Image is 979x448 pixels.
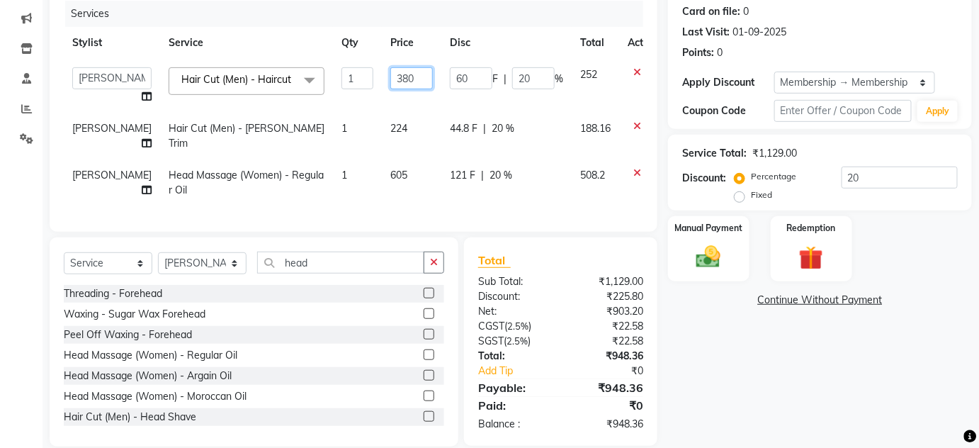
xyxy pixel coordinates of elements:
div: ( ) [468,319,561,334]
div: Card on file: [682,4,740,19]
div: Payable: [468,379,561,396]
span: % [555,72,563,86]
span: 20 % [492,121,514,136]
span: [PERSON_NAME] [72,169,152,181]
span: [PERSON_NAME] [72,122,152,135]
span: 605 [390,169,407,181]
a: Add Tip [468,364,576,379]
span: 224 [390,122,407,135]
a: x [291,73,298,86]
img: _gift.svg [791,243,831,274]
input: Enter Offer / Coupon Code [774,100,912,122]
div: Discount: [682,171,726,186]
div: ₹1,129.00 [560,274,654,289]
th: Total [572,27,619,59]
span: CGST [478,320,504,332]
th: Qty [333,27,382,59]
span: 1 [341,122,347,135]
span: 2.5% [507,320,528,332]
div: Peel Off Waxing - Forehead [64,327,192,342]
div: Paid: [468,397,561,414]
span: Hair Cut (Men) - Haircut [181,73,291,86]
div: Coupon Code [682,103,774,118]
a: Continue Without Payment [671,293,969,308]
img: _cash.svg [689,243,728,271]
div: ₹948.36 [560,379,654,396]
div: Total: [468,349,561,364]
span: Head Massage (Women) - Regular Oil [169,169,324,196]
span: 252 [580,68,597,81]
span: 508.2 [580,169,605,181]
span: 121 F [450,168,475,183]
div: 0 [743,4,749,19]
div: Services [65,1,654,27]
button: Apply [917,101,958,122]
div: Net: [468,304,561,319]
div: Points: [682,45,714,60]
label: Manual Payment [674,222,742,235]
span: | [483,121,486,136]
div: Last Visit: [682,25,730,40]
div: ₹1,129.00 [752,146,797,161]
div: 01-09-2025 [732,25,786,40]
span: 2.5% [507,335,528,347]
label: Fixed [751,189,772,201]
div: Hair Cut (Men) - Head Shave [64,410,196,425]
div: Head Massage (Women) - Argain Oil [64,369,232,383]
div: Head Massage (Women) - Regular Oil [64,348,237,363]
th: Stylist [64,27,160,59]
div: ( ) [468,334,561,349]
span: SGST [478,335,504,347]
div: Head Massage (Women) - Moroccan Oil [64,389,247,404]
span: | [481,168,484,183]
div: Balance : [468,417,561,432]
input: Search or Scan [257,252,424,274]
span: F [492,72,498,86]
th: Action [619,27,666,59]
div: Discount: [468,289,561,304]
span: 188.16 [580,122,611,135]
th: Disc [441,27,572,59]
div: ₹948.36 [560,349,654,364]
div: ₹948.36 [560,417,654,432]
div: Sub Total: [468,274,561,289]
div: Apply Discount [682,75,774,90]
div: Service Total: [682,146,747,161]
div: Waxing - Sugar Wax Forehead [64,307,205,322]
div: ₹0 [576,364,654,379]
div: ₹903.20 [560,304,654,319]
span: 44.8 F [450,121,477,136]
div: ₹0 [560,397,654,414]
span: Hair Cut (Men) - [PERSON_NAME] Trim [169,122,324,150]
label: Percentage [751,170,796,183]
div: ₹22.58 [560,334,654,349]
span: Total [478,253,511,268]
span: | [504,72,507,86]
div: Threading - Forehead [64,286,162,301]
div: ₹225.80 [560,289,654,304]
label: Redemption [787,222,836,235]
div: ₹22.58 [560,319,654,334]
th: Price [382,27,441,59]
div: 0 [717,45,723,60]
span: 20 % [489,168,512,183]
span: 1 [341,169,347,181]
th: Service [160,27,333,59]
